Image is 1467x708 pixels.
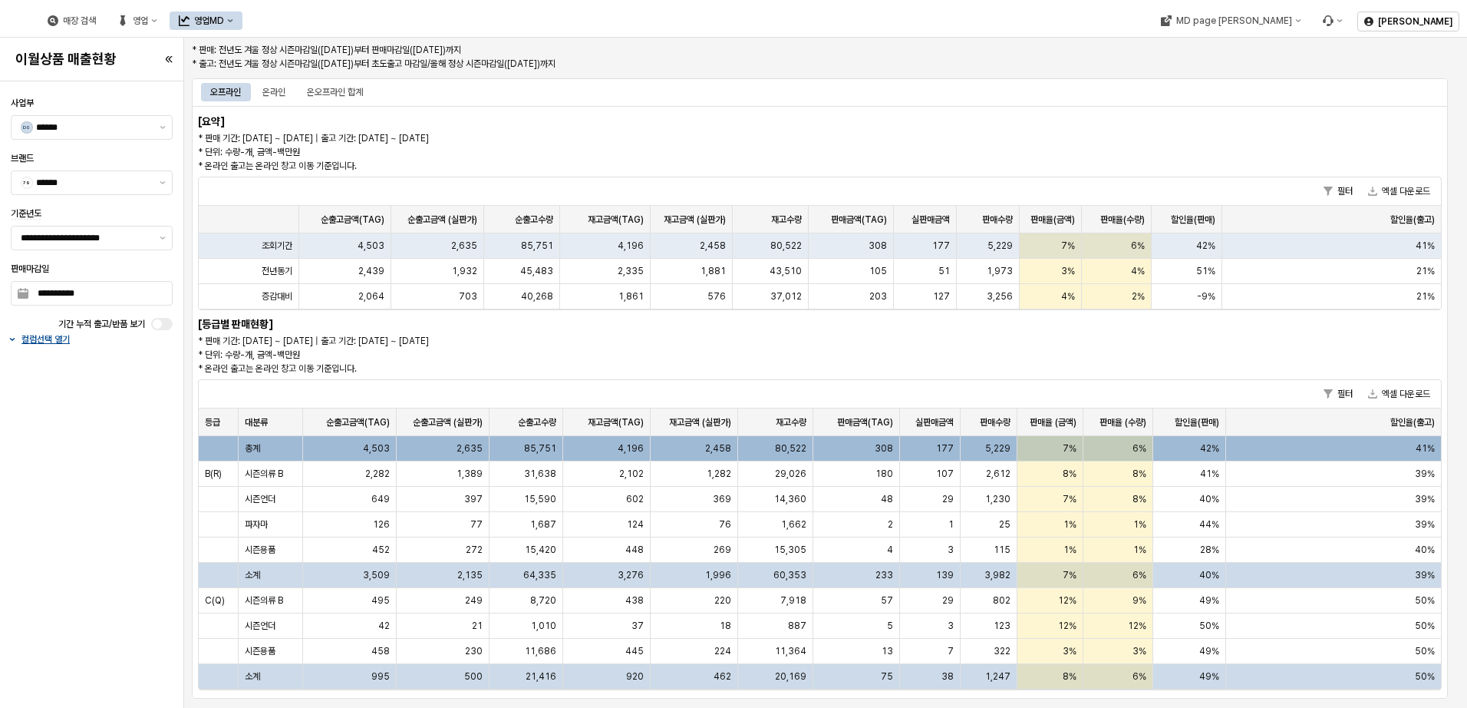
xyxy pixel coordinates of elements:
span: 40% [1199,493,1219,505]
span: 4,503 [363,442,390,455]
span: 802 [993,594,1010,607]
span: 4,503 [358,240,384,252]
span: 시즌용품 [245,544,275,556]
span: 순출고금액(TAG) [321,213,384,226]
button: 제안 사항 표시 [153,171,172,194]
span: 판매수량 [980,416,1010,428]
span: 재고금액 (실판가) [669,416,731,428]
span: 4% [1131,265,1145,277]
span: 1% [1133,518,1146,531]
span: 49% [1199,645,1219,657]
span: 2,064 [358,290,384,303]
span: 기간 누적 출고/반품 보기 [58,319,145,329]
span: 49% [1199,670,1219,683]
span: 1,932 [452,265,477,277]
span: 60,353 [773,569,806,581]
span: 4,196 [618,442,644,455]
span: 브랜드 [11,153,34,164]
span: 29 [942,493,954,505]
span: 3% [1061,265,1075,277]
span: 272 [466,544,483,556]
span: 462 [714,670,731,683]
span: 1% [1063,544,1076,556]
span: 1,861 [618,290,644,303]
span: 445 [625,645,644,657]
span: 39% [1415,468,1435,480]
p: 컬럼선택 열기 [21,333,70,346]
button: 필터 [1317,385,1359,403]
span: 5 [887,620,893,632]
div: MD page [PERSON_NAME] [1175,15,1291,26]
span: 233 [875,569,893,581]
button: 제안 사항 표시 [153,227,172,250]
span: B(R) [205,468,222,480]
span: 2,635 [457,442,483,455]
span: 5,229 [985,442,1010,455]
span: 269 [714,544,731,556]
span: 49% [1199,594,1219,607]
span: 2,458 [700,240,726,252]
div: 온라인 [253,83,295,101]
span: 판매수량 [982,213,1013,226]
div: 영업 [133,15,148,26]
span: 3 [948,620,954,632]
span: 79 [21,177,32,188]
span: 7,918 [780,594,806,607]
span: 총계 [245,442,260,455]
span: 230 [465,645,483,657]
span: 순출고금액 (실판가) [413,416,483,428]
div: MD page 이동 [1151,12,1310,30]
span: 995 [371,670,390,683]
span: 11,686 [525,645,556,657]
span: 43,510 [770,265,802,277]
button: 엑셀 다운로드 [1362,385,1436,403]
p: [PERSON_NAME] [1378,15,1452,28]
span: 2,335 [618,265,644,277]
span: 51% [1196,265,1215,277]
span: 판매율 (수량) [1099,416,1146,428]
span: 115 [994,544,1010,556]
span: 1,996 [705,569,731,581]
span: 6% [1132,442,1146,455]
span: 25 [999,518,1010,531]
span: 11,364 [775,645,806,657]
span: 50% [1415,670,1435,683]
button: 영업MD [170,12,242,30]
span: 602 [626,493,644,505]
div: 오프라인 [210,83,241,101]
span: 15,305 [774,544,806,556]
span: 107 [936,468,954,480]
span: 2,135 [457,569,483,581]
span: 2,282 [365,468,390,480]
span: 3,982 [984,569,1010,581]
span: 15,590 [524,493,556,505]
span: 85,751 [524,442,556,455]
span: 3,256 [987,290,1013,303]
span: 576 [707,290,726,303]
span: 6% [1132,569,1146,581]
span: 44% [1199,518,1219,531]
span: 40,268 [521,290,553,303]
span: 105 [869,265,887,277]
span: 369 [713,493,731,505]
span: 5,229 [987,240,1013,252]
span: 123 [994,620,1010,632]
div: 영업 [108,12,166,30]
span: 177 [936,442,954,455]
span: 887 [788,620,806,632]
span: 51 [938,265,950,277]
span: 203 [869,290,887,303]
div: 매장 검색 [63,15,96,26]
span: 할인율(출고) [1390,213,1435,226]
span: 1,973 [987,265,1013,277]
span: 42% [1200,442,1219,455]
span: 12% [1058,620,1076,632]
span: 1,687 [530,518,556,531]
span: 38 [941,670,954,683]
span: 20,169 [775,670,806,683]
span: 308 [875,442,893,455]
span: 40% [1415,544,1435,556]
span: 50% [1199,620,1219,632]
span: 50% [1415,645,1435,657]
